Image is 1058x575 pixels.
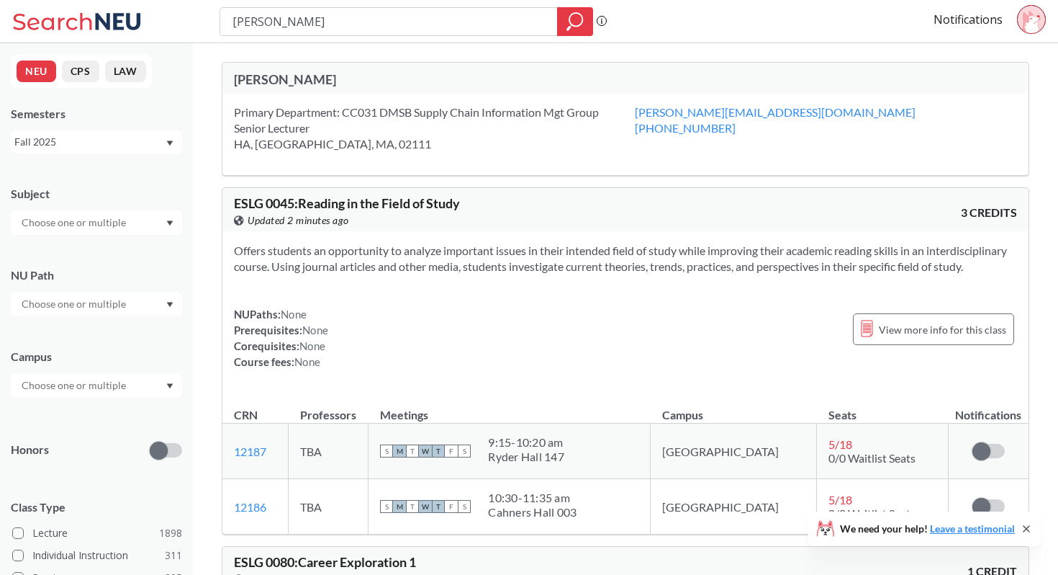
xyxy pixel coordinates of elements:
[488,435,564,450] div: 9:15 - 10:20 am
[14,134,165,150] div: Fall 2025
[234,104,635,152] div: Primary Department: CC031 DMSB Supply Chain Information Mgt Group Senior Lecturer HA, [GEOGRAPHIC...
[11,186,182,202] div: Subject
[828,437,852,451] span: 5 / 18
[165,548,182,563] span: 311
[930,522,1015,535] a: Leave a testimonial
[234,445,266,458] a: 12187
[635,121,736,135] a: [PHONE_NUMBER]
[166,302,173,308] svg: Dropdown arrow
[828,451,915,465] span: 0/0 Waitlist Seats
[369,393,651,424] th: Meetings
[166,220,173,226] svg: Dropdown arrow
[11,292,182,316] div: Dropdown arrow
[432,445,445,458] span: T
[105,61,146,82] button: LAW
[234,500,266,514] a: 12186
[231,9,547,34] input: Class, professor, course number, "phrase"
[14,214,135,231] input: Choose one or multiple
[166,383,173,389] svg: Dropdown arrow
[234,306,328,370] div: NUPaths: Prerequisites: Corequisites: Course fees:
[651,479,817,535] td: [GEOGRAPHIC_DATA]
[557,7,593,36] div: magnifying glass
[11,349,182,365] div: Campus
[17,61,56,82] button: NEU
[406,500,419,513] span: T
[488,491,577,505] div: 10:30 - 11:35 am
[166,141,173,146] svg: Dropdown arrow
[234,407,258,423] div: CRN
[419,500,432,513] span: W
[458,445,471,458] span: S
[817,393,948,424] th: Seats
[948,393,1028,424] th: Notifications
[11,499,182,515] span: Class Type
[14,377,135,394] input: Choose one or multiple
[566,12,584,32] svg: magnifying glass
[62,61,99,82] button: CPS
[11,106,182,122] div: Semesters
[380,445,393,458] span: S
[289,393,369,424] th: Professors
[12,546,182,565] label: Individual Instruction
[488,505,577,520] div: Cahners Hall 003
[289,424,369,479] td: TBA
[393,445,406,458] span: M
[294,355,320,368] span: None
[651,393,817,424] th: Campus
[289,479,369,535] td: TBA
[445,500,458,513] span: F
[11,373,182,398] div: Dropdown arrow
[11,267,182,283] div: NU Path
[234,243,1017,275] section: Offers students an opportunity to analyze important issues in their intended field of study while...
[380,500,393,513] span: S
[11,210,182,235] div: Dropdown arrow
[458,500,471,513] span: S
[12,524,182,543] label: Lecture
[419,445,432,458] span: W
[828,507,915,520] span: 0/0 Waitlist Seats
[879,321,1006,339] span: View more info for this class
[302,324,328,336] span: None
[393,500,406,513] span: M
[11,130,182,153] div: Fall 2025Dropdown arrow
[406,445,419,458] span: T
[281,308,307,321] span: None
[840,524,1015,534] span: We need your help!
[961,205,1017,220] span: 3 CREDITS
[828,493,852,507] span: 5 / 18
[234,554,416,570] span: ESLG 0080 : Career Exploration 1
[234,195,460,211] span: ESLG 0045 : Reading in the Field of Study
[488,450,564,464] div: Ryder Hall 147
[299,339,325,352] span: None
[432,500,445,513] span: T
[234,71,625,87] div: [PERSON_NAME]
[14,295,135,313] input: Choose one or multiple
[933,12,1003,27] a: Notifications
[248,213,349,228] span: Updated 2 minutes ago
[159,525,182,541] span: 1898
[445,445,458,458] span: F
[651,424,817,479] td: [GEOGRAPHIC_DATA]
[635,105,915,119] a: [PERSON_NAME][EMAIL_ADDRESS][DOMAIN_NAME]
[11,442,49,458] p: Honors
